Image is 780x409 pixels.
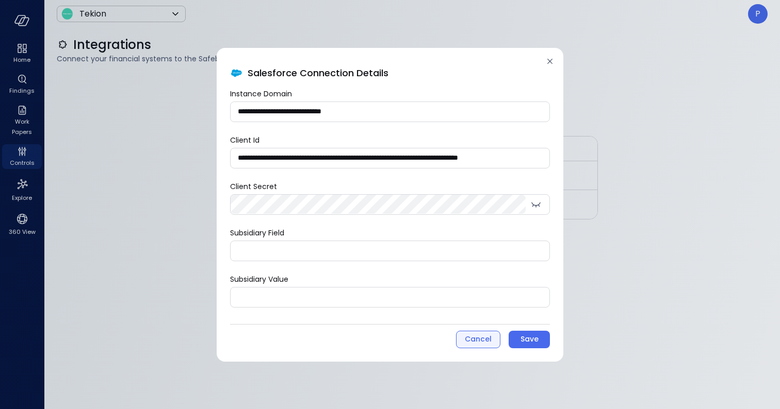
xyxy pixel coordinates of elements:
[230,67,242,79] img: salesforce
[530,198,542,211] button: toggle password visibility
[521,333,539,346] div: Save
[230,181,550,192] label: Client Secret
[230,88,550,99] label: Instance Domain
[230,134,550,146] label: Client Id
[465,333,492,346] div: Cancel
[456,331,500,348] button: Cancel
[248,66,388,80] span: Salesforce Connection Details
[509,331,550,348] button: Save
